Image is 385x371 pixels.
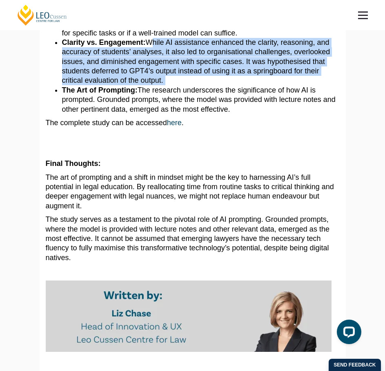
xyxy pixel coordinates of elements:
[46,234,329,262] span: It cannot be assumed that emerging lawyers have the necessary tech fluency to fully maximise this...
[62,86,336,113] span: The research underscores the significance of how AI is prompted. Grounded prompts, where the mode...
[62,86,138,94] span: The Art of Prompting:
[167,119,182,127] a: here
[46,119,167,127] span: The complete study can be accessed
[46,215,329,243] span: The study serves as a testament to the pivotal role of AI prompting. Grounded prompts, where the ...
[46,173,334,210] span: The art of prompting and a shift in mindset might be the key to harnessing AI’s full potential in...
[62,10,338,37] span: The fact that GPT4 alone outperforms humans, and humans assisted by AI entirely, the study querie...
[46,159,101,168] span: Final Thoughts:
[182,119,184,127] span: .
[62,38,330,85] span: While AI assistance enhanced the clarity, reasoning, and accuracy of students’ analyses, it also ...
[330,316,365,351] iframe: LiveChat chat widget
[62,38,146,46] span: Clarity vs. Engagement:
[16,4,68,26] a: [PERSON_NAME] Centre for Law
